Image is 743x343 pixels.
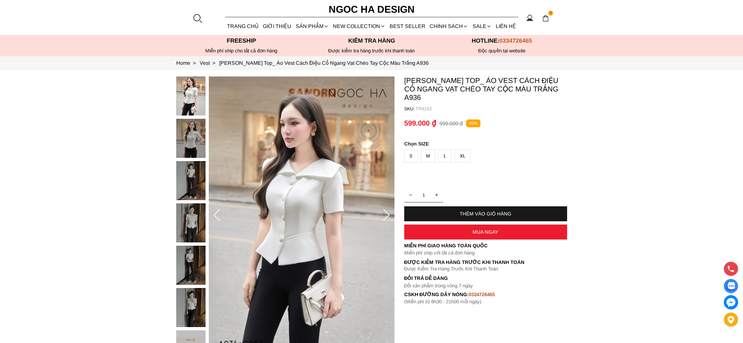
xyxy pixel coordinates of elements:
p: [PERSON_NAME] Top_ Áo Vest Cách Điệu Cổ Ngang Vạt Chéo Tay Cộc Màu Trắng A936 [404,76,567,102]
font: Miễn phí ship với tất cả đơn hàng [404,250,475,255]
font: (Miễn phí từ 8h30 - 21h00 mỗi ngày) [404,299,481,304]
font: Đổi sản phẩm trong vòng 7 ngày [404,283,473,288]
div: MUA NGAY [404,229,567,235]
a: LIÊN HỆ [493,18,518,35]
img: Fiona Top_ Áo Vest Cách Điệu Cổ Ngang Vạt Chéo Tay Cộc Màu Trắng A936_mini_0 [176,76,206,116]
p: Hotline: [437,37,567,44]
div: M [421,150,435,162]
a: Link to Vest [200,60,219,66]
div: XL [455,150,471,162]
a: NEW COLLECTION [331,18,387,35]
p: 999.000 ₫ [439,120,463,127]
h6: Đổi trả dễ dàng [404,275,567,281]
img: Fiona Top_ Áo Vest Cách Điệu Cổ Ngang Vạt Chéo Tay Cộc Màu Trắng A936_mini_5 [176,288,206,327]
font: 0334726465 [469,292,495,297]
p: Freeship [176,37,307,44]
div: Chính sách [428,18,470,35]
div: Miễn phí ship cho tất cả đơn hàng [176,48,307,54]
font: Kiểm tra hàng [348,37,395,44]
font: cskh đường dây nóng: [404,292,469,297]
img: Display image [727,282,735,290]
a: Link to Home [176,60,200,66]
a: Ngoc Ha Design [323,2,421,17]
div: SẢN PHẨM [293,18,331,35]
a: Link to Fiona Top_ Áo Vest Cách Điệu Cổ Ngang Vạt Chéo Tay Cộc Màu Trắng A936 [219,60,429,66]
p: 40% [466,119,480,128]
p: Được Kiểm Tra Hàng Trước Khi Thanh Toán [404,266,567,272]
p: Được kiểm tra hàng trước khi thanh toán [307,48,437,54]
a: Display image [724,279,738,293]
font: Miễn phí giao hàng toàn quốc [404,243,488,248]
input: Quantity input [404,188,443,201]
h6: Độc quyền tại website [437,48,567,54]
img: img-CART-ICON-ksit0nf1 [542,15,549,22]
span: > [210,60,218,66]
a: messenger [724,295,738,309]
a: SALE [470,18,493,35]
span: > [190,60,198,66]
img: Fiona Top_ Áo Vest Cách Điệu Cổ Ngang Vạt Chéo Tay Cộc Màu Trắng A936_mini_1 [176,119,206,158]
h6: SKU: [404,106,416,111]
img: Fiona Top_ Áo Vest Cách Điệu Cổ Ngang Vạt Chéo Tay Cộc Màu Trắng A936_mini_2 [176,161,206,200]
div: S [404,150,418,162]
img: Fiona Top_ Áo Vest Cách Điệu Cổ Ngang Vạt Chéo Tay Cộc Màu Trắng A936_mini_3 [176,203,206,242]
a: BEST SELLER [388,18,428,35]
p: SIZE [404,141,567,146]
a: GIỚI THIỆU [261,18,293,35]
div: THÊM VÀO GIỎ HÀNG [404,211,567,216]
p: TP4152 [416,106,567,111]
a: TRANG CHỦ [225,18,261,35]
img: Fiona Top_ Áo Vest Cách Điệu Cổ Ngang Vạt Chéo Tay Cộc Màu Trắng A936_mini_4 [176,246,206,285]
p: 599.000 ₫ [404,119,436,128]
p: Được Kiểm Tra Hàng Trước Khi Thanh Toán [404,259,567,265]
div: L [438,150,451,162]
span: 1 [548,11,553,16]
span: 0334726465 [499,37,532,44]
